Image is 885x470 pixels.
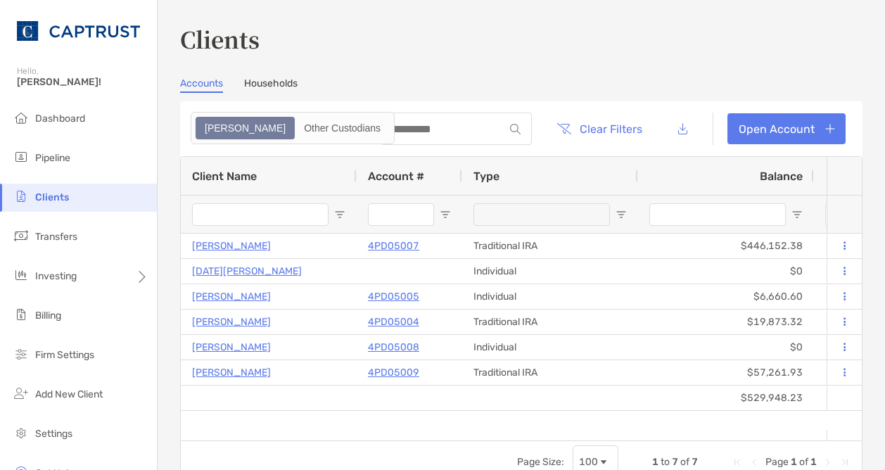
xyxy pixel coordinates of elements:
[638,360,814,385] div: $57,261.93
[13,385,30,402] img: add_new_client icon
[791,209,803,220] button: Open Filter Menu
[473,170,499,183] span: Type
[462,259,638,284] div: Individual
[638,310,814,334] div: $19,873.32
[13,148,30,165] img: pipeline icon
[672,456,678,468] span: 7
[180,77,223,93] a: Accounts
[35,191,69,203] span: Clients
[638,259,814,284] div: $0
[616,209,627,220] button: Open Filter Menu
[13,424,30,441] img: settings icon
[462,310,638,334] div: Traditional IRA
[197,118,293,138] div: Zoe
[35,152,70,164] span: Pipeline
[692,456,698,468] span: 7
[35,428,72,440] span: Settings
[35,310,61,322] span: Billing
[17,6,140,56] img: CAPTRUST Logo
[35,113,85,125] span: Dashboard
[440,209,451,220] button: Open Filter Menu
[35,270,77,282] span: Investing
[191,112,395,144] div: segmented control
[192,313,271,331] a: [PERSON_NAME]
[334,209,345,220] button: Open Filter Menu
[192,338,271,356] a: [PERSON_NAME]
[368,364,419,381] a: 4PD05009
[638,284,814,309] div: $6,660.60
[368,237,419,255] a: 4PD05007
[652,456,658,468] span: 1
[192,237,271,255] a: [PERSON_NAME]
[649,203,786,226] input: Balance Filter Input
[765,456,789,468] span: Page
[638,335,814,360] div: $0
[368,338,419,356] a: 4PD05008
[192,203,329,226] input: Client Name Filter Input
[244,77,298,93] a: Households
[13,109,30,126] img: dashboard icon
[368,288,419,305] a: 4PD05005
[35,388,103,400] span: Add New Client
[760,170,803,183] span: Balance
[638,386,814,410] div: $529,948.23
[517,456,564,468] div: Page Size:
[462,284,638,309] div: Individual
[368,170,424,183] span: Account #
[13,345,30,362] img: firm-settings icon
[35,349,94,361] span: Firm Settings
[35,231,77,243] span: Transfers
[462,360,638,385] div: Traditional IRA
[638,234,814,258] div: $446,152.38
[546,113,653,144] button: Clear Filters
[368,203,434,226] input: Account # Filter Input
[510,124,521,134] img: input icon
[296,118,388,138] div: Other Custodians
[680,456,689,468] span: of
[810,456,817,468] span: 1
[368,313,419,331] a: 4PD05004
[462,234,638,258] div: Traditional IRA
[661,456,670,468] span: to
[13,227,30,244] img: transfers icon
[13,267,30,284] img: investing icon
[839,457,851,468] div: Last Page
[192,170,257,183] span: Client Name
[732,457,743,468] div: First Page
[822,457,834,468] div: Next Page
[13,306,30,323] img: billing icon
[192,262,302,280] a: [DATE][PERSON_NAME]
[192,288,271,305] a: [PERSON_NAME]
[462,335,638,360] div: Individual
[749,457,760,468] div: Previous Page
[727,113,846,144] a: Open Account
[192,364,271,381] a: [PERSON_NAME]
[799,456,808,468] span: of
[180,23,862,55] h3: Clients
[791,456,797,468] span: 1
[17,76,148,88] span: [PERSON_NAME]!
[13,188,30,205] img: clients icon
[579,456,598,468] div: 100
